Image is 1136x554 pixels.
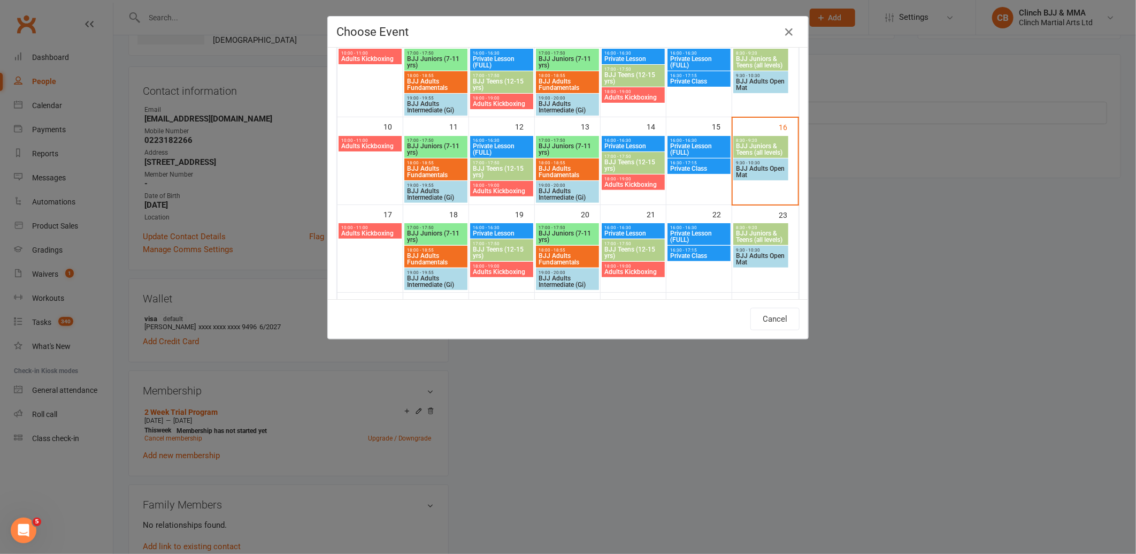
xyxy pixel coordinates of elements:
[604,143,663,149] span: Private Lesson
[472,225,531,230] span: 16:00 - 16:30
[604,269,663,275] span: Adults Kickboxing
[538,161,597,165] span: 18:00 - 18:55
[515,117,534,135] div: 12
[735,165,786,178] span: BJJ Adults Open Mat
[581,205,600,223] div: 20
[383,117,403,135] div: 10
[406,101,465,113] span: BJJ Adults Intermediate (Gi)
[472,246,531,259] span: BJJ Teens (12-15 yrs)
[670,248,728,253] span: 16:30 - 17:15
[538,78,597,91] span: BJJ Adults Fundamentals
[538,253,597,265] span: BJJ Adults Fundamentals
[712,293,732,310] div: 29
[604,230,663,237] span: Private Lesson
[472,101,531,107] span: Adults Kickboxing
[406,161,465,165] span: 18:00 - 18:55
[515,293,534,310] div: 26
[670,143,728,156] span: Private Lesson (FULL)
[472,264,531,269] span: 18:00 - 19:00
[472,73,531,78] span: 17:00 - 17:50
[472,161,531,165] span: 17:00 - 17:50
[406,270,465,275] span: 19:00 - 19:55
[515,205,534,223] div: 19
[735,51,786,56] span: 8:30 - 9:20
[406,56,465,69] span: BJJ Juniors (7-11 yrs)
[406,230,465,243] span: BJJ Juniors (7-11 yrs)
[735,225,786,230] span: 8:30 - 9:20
[406,51,465,56] span: 17:00 - 17:50
[538,56,597,69] span: BJJ Juniors (7-11 yrs)
[538,230,597,243] span: BJJ Juniors (7-11 yrs)
[341,230,400,237] span: Adults Kickboxing
[11,518,36,543] iframe: Intercom live chat
[538,73,597,78] span: 18:00 - 18:55
[406,96,465,101] span: 19:00 - 19:55
[406,165,465,178] span: BJJ Adults Fundamentals
[472,269,531,275] span: Adults Kickboxing
[735,161,786,165] span: 9:30 - 10:30
[406,78,465,91] span: BJJ Adults Fundamentals
[604,246,663,259] span: BJJ Teens (12-15 yrs)
[341,56,400,62] span: Adults Kickboxing
[735,248,786,253] span: 9:30 - 10:30
[670,73,728,78] span: 16:30 - 17:15
[670,138,728,143] span: 16:00 - 16:30
[604,138,663,143] span: 16:00 - 16:30
[670,78,728,85] span: Private Class
[538,165,597,178] span: BJJ Adults Fundamentals
[670,56,728,69] span: Private Lesson (FULL)
[647,117,666,135] div: 14
[670,165,728,172] span: Private Class
[581,293,600,310] div: 27
[712,117,732,135] div: 15
[735,73,786,78] span: 9:30 - 10:30
[647,293,666,310] div: 28
[472,51,531,56] span: 16:00 - 16:30
[538,138,597,143] span: 17:00 - 17:50
[406,183,465,188] span: 19:00 - 19:55
[472,183,531,188] span: 18:00 - 19:00
[472,230,531,237] span: Private Lesson
[604,181,663,188] span: Adults Kickboxing
[406,253,465,265] span: BJJ Adults Fundamentals
[538,183,597,188] span: 19:00 - 20:00
[779,206,799,223] div: 23
[538,101,597,113] span: BJJ Adults Intermediate (Gi)
[341,138,400,143] span: 10:00 - 11:00
[735,230,786,243] span: BJJ Juniors & Teens (all levels)
[538,96,597,101] span: 19:00 - 20:00
[604,225,663,230] span: 16:00 - 16:30
[670,230,728,243] span: Private Lesson (FULL)
[604,89,663,94] span: 18:00 - 19:00
[472,165,531,178] span: BJJ Teens (12-15 yrs)
[472,143,531,156] span: Private Lesson (FULL)
[670,253,728,259] span: Private Class
[538,275,597,288] span: BJJ Adults Intermediate (Gi)
[735,143,786,156] span: BJJ Juniors & Teens (all levels)
[383,293,403,310] div: 24
[604,67,663,72] span: 17:00 - 17:50
[538,51,597,56] span: 17:00 - 17:50
[472,96,531,101] span: 18:00 - 19:00
[780,24,797,41] button: Close
[604,154,663,159] span: 17:00 - 17:50
[341,143,400,149] span: Adults Kickboxing
[449,117,469,135] div: 11
[472,188,531,194] span: Adults Kickboxing
[538,248,597,253] span: 18:00 - 18:55
[604,51,663,56] span: 16:00 - 16:30
[670,225,728,230] span: 16:00 - 16:30
[604,56,663,62] span: Private Lesson
[779,118,798,135] div: 16
[735,253,786,265] span: BJJ Adults Open Mat
[538,188,597,201] span: BJJ Adults Intermediate (Gi)
[33,518,41,526] span: 5
[341,51,400,56] span: 10:00 - 11:00
[406,138,465,143] span: 17:00 - 17:50
[449,293,469,310] div: 25
[604,177,663,181] span: 18:00 - 19:00
[472,56,531,69] span: Private Lesson (FULL)
[647,205,666,223] div: 21
[538,143,597,156] span: BJJ Juniors (7-11 yrs)
[406,225,465,230] span: 17:00 - 17:50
